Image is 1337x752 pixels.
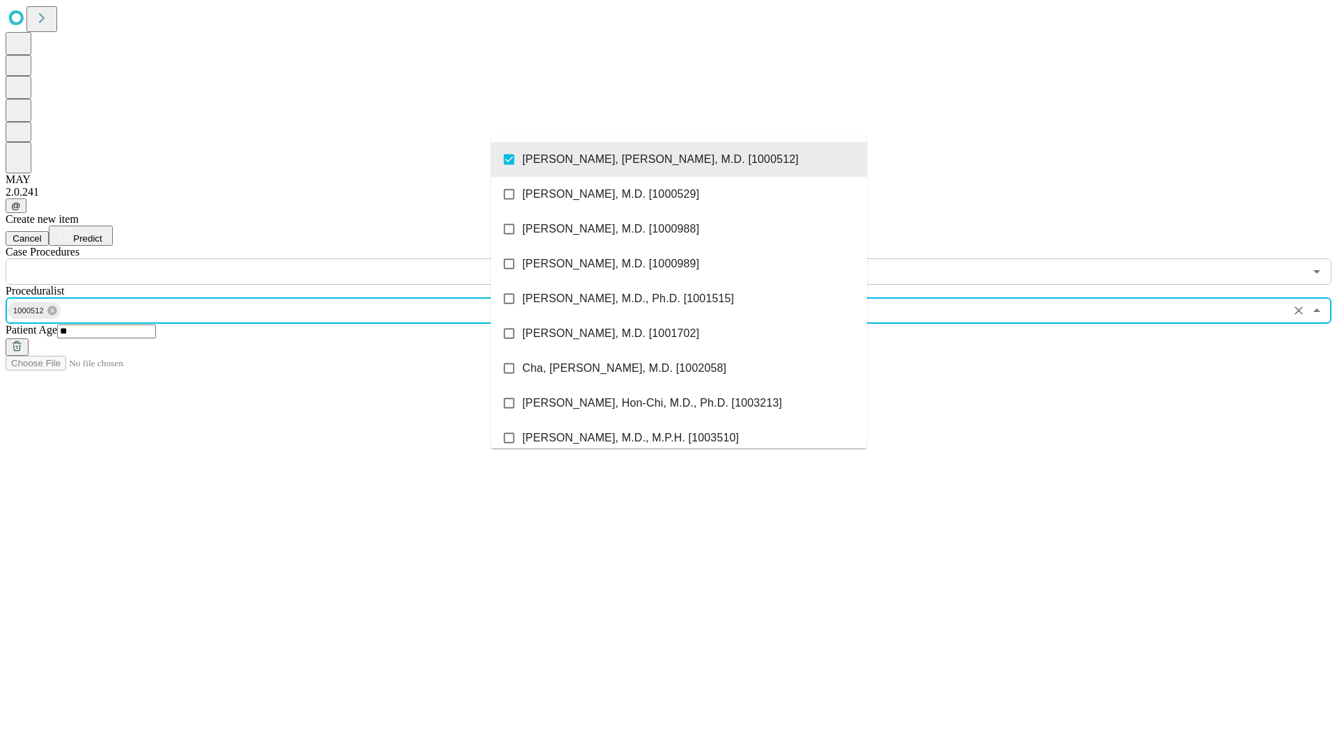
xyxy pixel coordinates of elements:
[1307,262,1327,281] button: Open
[49,226,113,246] button: Predict
[1289,301,1308,320] button: Clear
[522,395,782,412] span: [PERSON_NAME], Hon-Chi, M.D., Ph.D. [1003213]
[522,360,726,377] span: Cha, [PERSON_NAME], M.D. [1002058]
[522,221,699,237] span: [PERSON_NAME], M.D. [1000988]
[522,430,739,446] span: [PERSON_NAME], M.D., M.P.H. [1003510]
[6,231,49,246] button: Cancel
[6,173,1331,186] div: MAY
[6,285,64,297] span: Proceduralist
[522,186,699,203] span: [PERSON_NAME], M.D. [1000529]
[522,290,734,307] span: [PERSON_NAME], M.D., Ph.D. [1001515]
[1307,301,1327,320] button: Close
[11,201,21,211] span: @
[6,213,79,225] span: Create new item
[8,303,49,319] span: 1000512
[6,198,26,213] button: @
[6,186,1331,198] div: 2.0.241
[6,246,79,258] span: Scheduled Procedure
[8,302,61,319] div: 1000512
[73,233,102,244] span: Predict
[13,233,42,244] span: Cancel
[522,325,699,342] span: [PERSON_NAME], M.D. [1001702]
[522,151,799,168] span: [PERSON_NAME], [PERSON_NAME], M.D. [1000512]
[522,256,699,272] span: [PERSON_NAME], M.D. [1000989]
[6,324,57,336] span: Patient Age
